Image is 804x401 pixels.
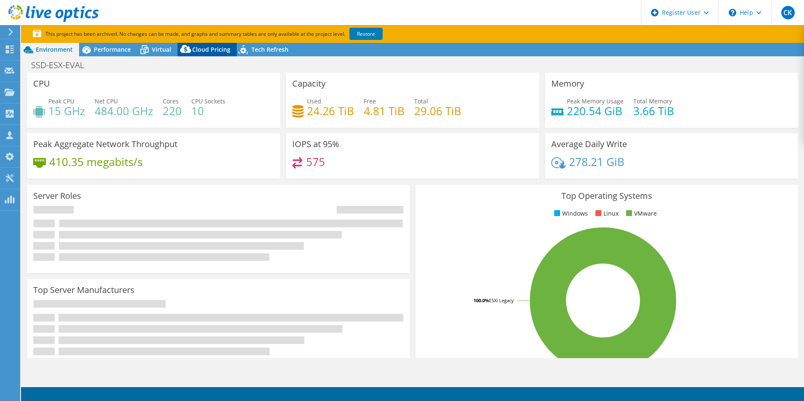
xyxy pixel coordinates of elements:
h1: SSD-ESX-EVAL [27,61,97,70]
span: CPU Sockets [191,97,225,105]
li: Windows [552,209,588,218]
span: Tech Refresh [251,45,288,53]
span: Free [364,97,376,105]
span: CK [781,6,795,19]
h3: Top Server Manufacturers [33,285,135,295]
span: Environment [36,45,73,53]
span: Peak CPU [48,97,74,105]
span: Net CPU [95,97,118,105]
h4: 220.54 GiB [567,106,624,116]
h3: Peak Aggregate Network Throughput [33,140,177,149]
h3: Server Roles [33,191,81,200]
p: This project has been archived. No changes can be made, and graphs and summary tables are only av... [33,29,445,39]
tspan: 100.0% [473,297,489,303]
li: VMware [624,209,657,218]
h4: 575 [306,157,325,166]
h4: 410.35 megabits/s [49,157,143,166]
h4: 24.26 TiB [307,106,354,116]
h4: 484.00 GHz [95,106,153,116]
span: Performance [94,45,131,53]
h4: 10 [191,106,225,116]
span: Peak Memory Usage [567,97,624,105]
span: Total [414,97,428,105]
h3: CPU [33,79,50,88]
h4: 4.81 TiB [364,106,405,116]
h3: Memory [551,79,584,88]
span: Used [307,97,321,105]
h4: 15 GHz [48,106,85,116]
span: Total Memory [633,97,672,105]
a: Restore [349,28,383,40]
span: Cloud Pricing [192,45,230,53]
h3: Top Operating Systems [422,191,792,200]
span: Cores [163,97,179,105]
h4: 220 [163,106,182,116]
span: Virtual [152,45,171,53]
h4: 29.06 TiB [414,106,461,116]
h3: Average Daily Write [551,140,627,149]
h4: 278.21 GiB [569,157,624,166]
li: Linux [593,209,619,218]
h3: Capacity [292,79,325,88]
svg: \n [729,9,736,16]
h3: IOPS at 95% [292,140,339,149]
h4: 3.66 TiB [633,106,674,116]
tspan: ESXi Legacy [489,297,514,303]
